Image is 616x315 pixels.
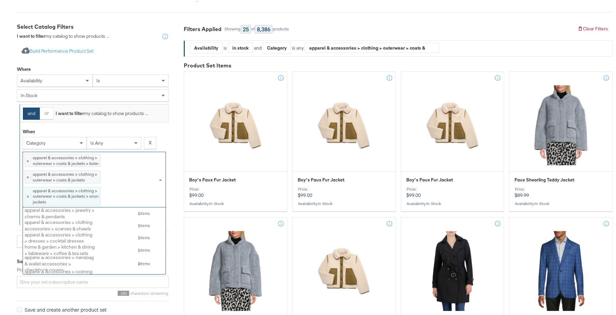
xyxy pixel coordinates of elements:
[535,200,549,205] span: in stock
[149,138,152,145] strong: X
[209,200,224,205] span: in stock
[298,175,345,182] span: Boy's Faux Fur Jacket
[138,234,150,239] div: items
[184,24,222,32] div: Filters Applied
[23,106,40,118] button: and
[25,218,95,230] div: apparel & accessories > clothing accessories > scarves & shawls
[25,172,31,179] span: ×
[223,44,228,50] div: is
[138,210,150,214] div: items
[21,76,42,82] span: availability
[255,24,272,32] div: 8,386
[96,76,100,82] span: is
[305,41,439,52] div: apparel & accessories > clothing > outerwear > coats & jackets > boleros, apparel & accessories >...
[25,156,31,163] span: ×
[406,200,499,205] div: Availability :
[17,22,169,29] div: Select Catalog Filters
[573,22,613,34] button: Clear Filters
[138,260,140,265] strong: 2
[254,41,440,52] div: and
[17,234,85,246] button: + Add Another Catalog Filter
[291,44,305,50] div: is any
[23,127,35,134] div: When
[515,175,575,182] span: Faux Shearling Teddy Jacket
[515,185,607,197] p: $89.99
[26,139,46,145] span: category
[25,253,95,272] div: apparel & accessories > handbag & wallet accessories > checkbook covers
[138,209,140,214] strong: 1
[241,24,251,32] div: 25
[184,60,613,68] div: Product Set Items
[515,200,607,205] div: Availability :
[427,200,441,205] span: in stock
[228,41,253,52] div: in stock
[224,25,241,30] div: Showing
[144,136,156,148] button: X
[23,206,166,274] div: grid
[21,91,37,97] span: in stock
[17,32,45,38] strong: I want to filter
[17,275,169,287] input: Give your set a descriptive name
[189,185,282,190] div: Price:
[25,191,31,198] span: ×
[263,41,291,52] div: Category
[406,175,453,182] span: Boy's Faux Fur Jacket
[40,106,54,118] button: or
[54,109,148,115] div: my catalog to show products ...
[90,139,103,145] span: is any
[189,175,236,182] span: Boy's Faux Fur Jacket
[17,289,169,294] div: characters remaining
[138,246,140,251] strong: 1
[33,187,104,203] div: apparel & accessories > clothing > outerwear > coats & jackets > anorak jackets
[318,200,332,205] span: in stock
[251,25,255,30] div: of
[298,185,390,197] p: $99.00
[272,25,289,30] div: products
[17,44,98,56] button: Build Performance Product Set
[25,230,95,243] div: apparel & accessories > clothing > dresses > cocktail dresses
[298,185,390,190] div: Price:
[25,206,95,218] div: apparel & accessories > jewelry > charms & pendants
[118,289,129,294] span: 100
[138,247,150,251] div: items
[25,243,95,255] div: home & garden > kitchen & dining > tableware > coffee & tea sets
[56,109,84,115] strong: I want to filter
[138,234,140,239] strong: 1
[515,185,607,190] div: Price:
[138,222,150,227] div: items
[406,185,499,197] p: $99.00
[138,222,140,227] strong: 1
[138,260,150,265] div: items
[406,185,499,190] div: Price:
[33,170,104,181] div: apparel & accessories > clothing > outerwear > coats & jackets
[17,32,109,38] div: my catalog to show products ...
[17,257,169,263] div: Save Your Set
[189,185,282,197] p: $99.00
[17,265,169,272] label: Product Set Name:
[298,200,390,205] div: Availability :
[189,200,282,205] div: Availability :
[190,41,222,52] div: Availability
[33,153,104,165] div: apparel & accessories > clothing > outerwear > coats & jackets > boleros
[17,65,31,71] div: Where
[25,305,107,312] span: Save and create another product set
